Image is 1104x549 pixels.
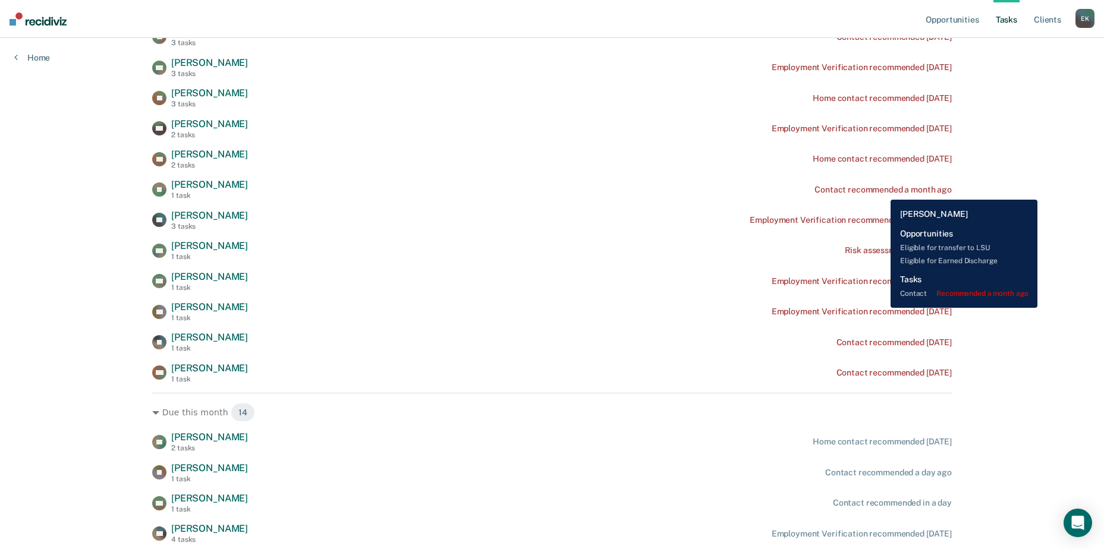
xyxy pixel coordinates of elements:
div: Contact recommended in a day [833,498,952,508]
span: [PERSON_NAME] [171,301,248,313]
span: [PERSON_NAME] [171,523,248,534]
span: [PERSON_NAME] [171,210,248,221]
span: 14 [231,403,255,422]
div: 1 task [171,344,248,352]
div: 2 tasks [171,444,248,452]
div: 3 tasks [171,100,248,108]
span: [PERSON_NAME] [171,149,248,160]
div: 2 tasks [171,131,248,139]
div: Contact recommended [DATE] [836,368,952,378]
div: 1 task [171,505,248,513]
img: Recidiviz [10,12,67,26]
div: 3 tasks [171,70,248,78]
div: 1 task [171,191,248,200]
div: Employment Verification recommended [DATE] [772,529,952,539]
span: [PERSON_NAME] [171,118,248,130]
span: [PERSON_NAME] [171,57,248,68]
div: Employment Verification recommended a month ago [750,215,951,225]
div: Contact recommended [DATE] [836,337,952,348]
div: Contact recommended a day ago [825,468,952,478]
span: [PERSON_NAME] [171,431,248,443]
div: 2 tasks [171,161,248,169]
a: Home [14,52,50,63]
div: Employment Verification recommended [DATE] [772,307,952,317]
span: [PERSON_NAME] [171,271,248,282]
div: Due this month 14 [152,403,952,422]
div: 1 task [171,314,248,322]
div: Home contact recommended [DATE] [813,437,952,447]
span: [PERSON_NAME] [171,332,248,343]
div: 1 task [171,283,248,292]
div: 3 tasks [171,39,248,47]
div: Open Intercom Messenger [1064,509,1092,537]
div: Contact recommended a month ago [814,185,952,195]
div: Employment Verification recommended [DATE] [772,276,952,286]
div: Employment Verification recommended [DATE] [772,124,952,134]
span: [PERSON_NAME] [171,240,248,251]
div: Risk assessment due [DATE] [845,245,952,255]
span: [PERSON_NAME] [171,362,248,374]
span: [PERSON_NAME] [171,87,248,99]
div: 1 task [171,475,248,483]
div: 1 task [171,253,248,261]
div: 4 tasks [171,535,248,544]
button: EK [1075,9,1094,28]
div: 1 task [171,375,248,383]
div: Employment Verification recommended [DATE] [772,62,952,72]
div: Home contact recommended [DATE] [813,93,952,103]
span: [PERSON_NAME] [171,179,248,190]
div: Home contact recommended [DATE] [813,154,952,164]
span: [PERSON_NAME] [171,462,248,474]
div: 3 tasks [171,222,248,231]
div: E K [1075,9,1094,28]
span: [PERSON_NAME] [171,493,248,504]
